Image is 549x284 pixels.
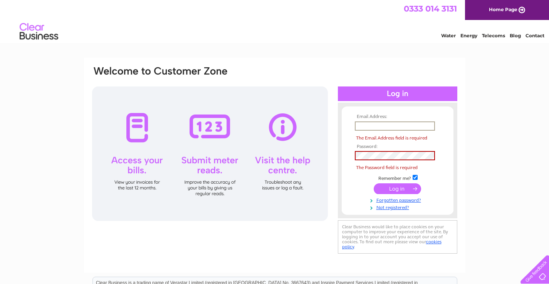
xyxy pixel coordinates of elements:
[482,33,505,38] a: Telecoms
[441,33,456,38] a: Water
[338,220,457,254] div: Clear Business would like to place cookies on your computer to improve your experience of the sit...
[93,4,457,37] div: Clear Business is a trading name of Verastar Limited (registered in [GEOGRAPHIC_DATA] No. 3667643...
[342,239,442,249] a: cookies policy
[19,20,59,43] img: logo.png
[355,196,442,203] a: Forgotten password?
[374,183,421,194] input: Submit
[353,144,442,149] th: Password:
[460,33,477,38] a: Energy
[356,165,418,170] span: The Password field is required
[353,114,442,120] th: Email Address:
[353,174,442,181] td: Remember me?
[525,33,544,38] a: Contact
[510,33,521,38] a: Blog
[355,203,442,211] a: Not registered?
[404,4,457,13] a: 0333 014 3131
[356,135,427,141] span: The Email Address field is required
